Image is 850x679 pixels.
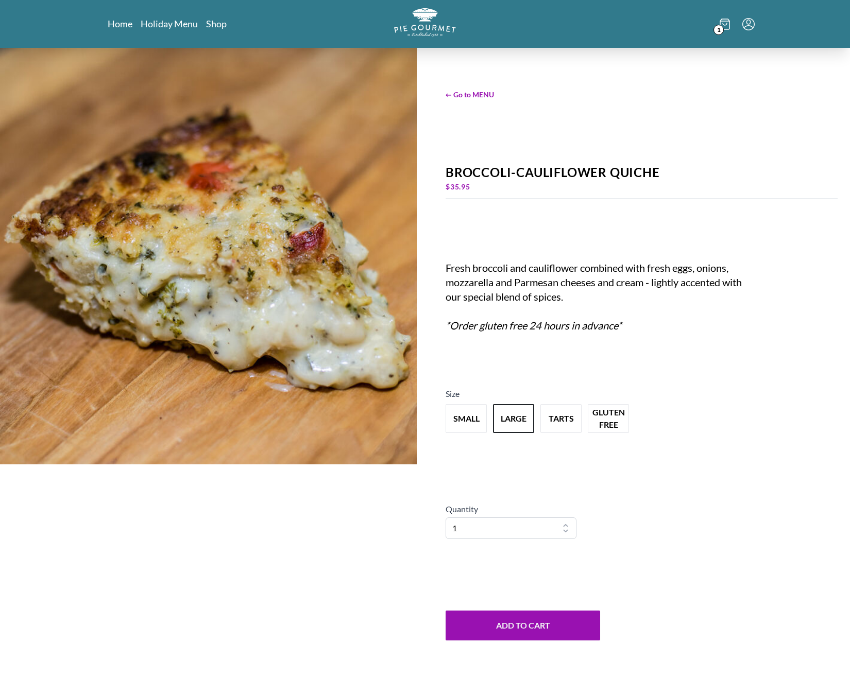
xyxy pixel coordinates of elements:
[742,18,755,30] button: Menu
[540,404,582,433] button: Variant Swatch
[446,180,838,194] div: $ 35.95
[446,89,838,100] span: ← Go to MENU
[446,260,742,333] div: Fresh broccoli and cauliflower combined with fresh eggs, onions, mozzarella and Parmesan cheeses ...
[446,319,622,332] em: *Order gluten free 24 hours in advance*
[446,517,576,539] select: Quantity
[108,18,132,30] a: Home
[394,8,456,37] img: logo
[206,18,227,30] a: Shop
[394,8,456,40] a: Logo
[446,404,487,433] button: Variant Swatch
[446,165,838,180] div: Broccoli-Cauliflower Quiche
[588,404,629,433] button: Variant Swatch
[713,25,724,35] span: 1
[141,18,198,30] a: Holiday Menu
[446,504,478,514] span: Quantity
[446,389,460,398] span: Size
[446,611,600,640] button: Add to Cart
[493,404,534,433] button: Variant Swatch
